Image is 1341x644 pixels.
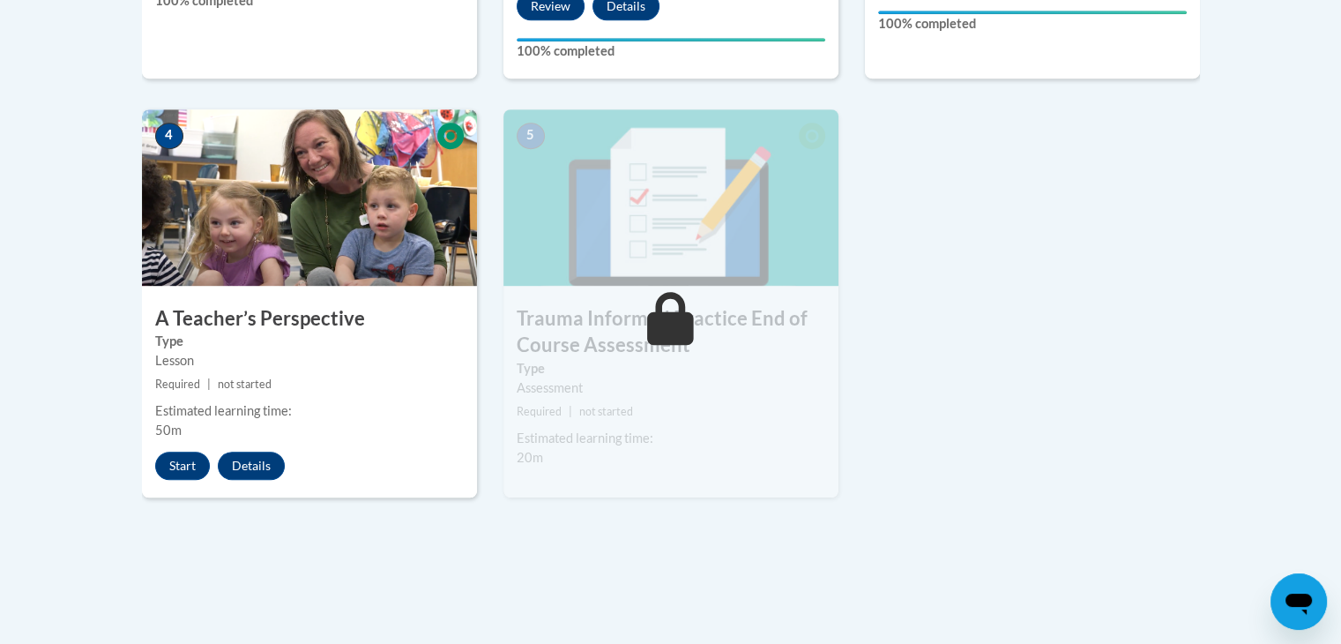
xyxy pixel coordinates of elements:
[579,405,633,418] span: not started
[503,109,838,286] img: Course Image
[142,109,477,286] img: Course Image
[517,378,825,398] div: Assessment
[155,401,464,421] div: Estimated learning time:
[207,378,211,391] span: |
[517,450,543,465] span: 20m
[517,429,825,448] div: Estimated learning time:
[155,332,464,351] label: Type
[517,359,825,378] label: Type
[218,452,285,480] button: Details
[503,305,838,360] h3: Trauma Informed Practice End of Course Assessment
[878,11,1187,14] div: Your progress
[1270,573,1327,630] iframe: Button to launch messaging window
[155,123,183,149] span: 4
[569,405,572,418] span: |
[878,14,1187,34] label: 100% completed
[218,378,272,391] span: not started
[517,41,825,61] label: 100% completed
[155,351,464,371] div: Lesson
[155,378,200,391] span: Required
[517,405,562,418] span: Required
[142,305,477,333] h3: A Teacher’s Perspective
[155,423,182,438] span: 50m
[517,123,545,149] span: 5
[517,38,825,41] div: Your progress
[155,452,210,480] button: Start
